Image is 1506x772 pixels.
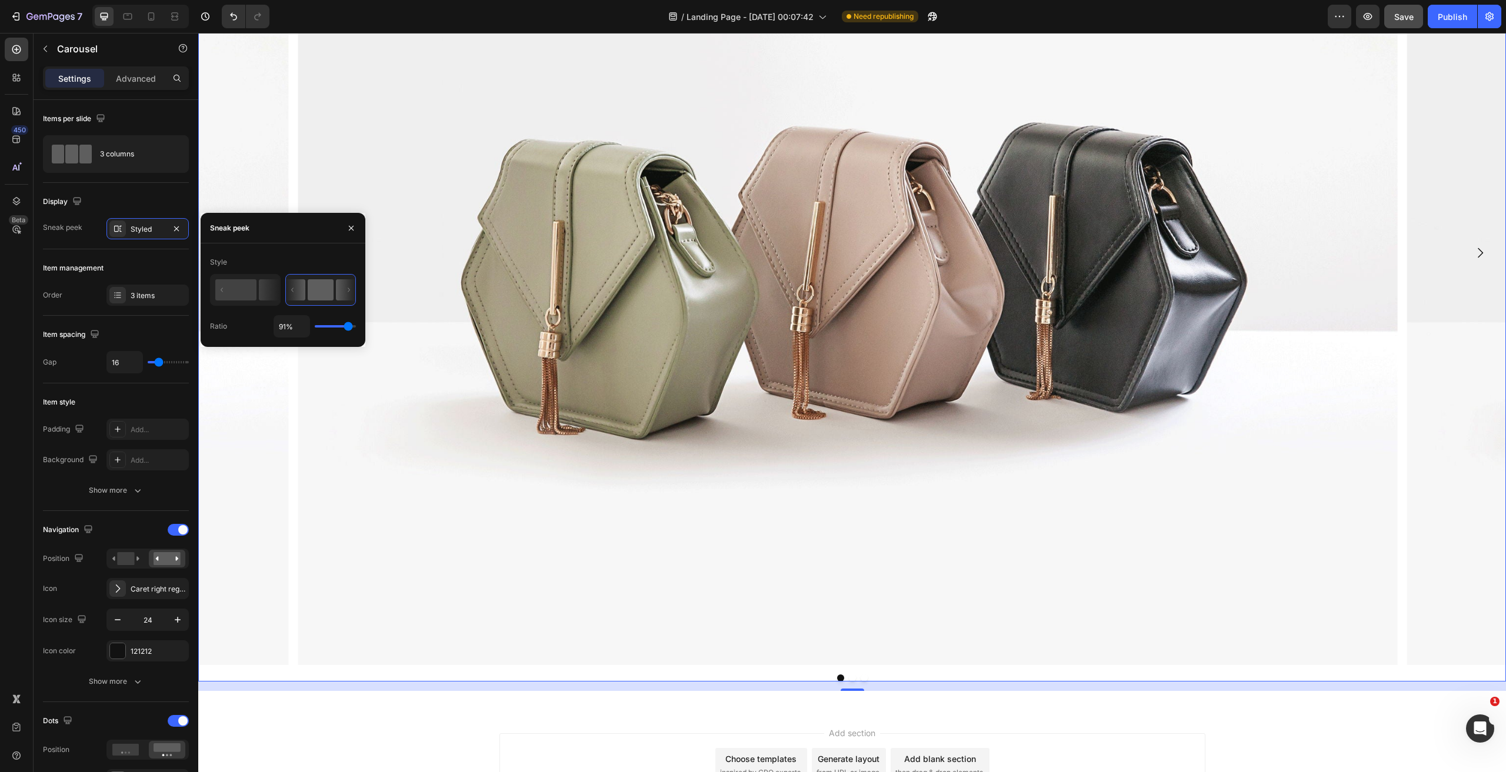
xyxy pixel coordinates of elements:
[1428,5,1477,28] button: Publish
[1384,5,1423,28] button: Save
[274,316,309,337] input: Auto
[43,583,57,594] div: Icon
[131,425,186,435] div: Add...
[618,734,681,745] span: from URL or image
[58,72,91,85] p: Settings
[43,327,102,343] div: Item spacing
[43,713,75,729] div: Dots
[43,551,86,567] div: Position
[854,11,914,22] span: Need republishing
[131,224,165,235] div: Styled
[43,646,76,656] div: Icon color
[43,612,89,628] div: Icon size
[662,641,669,649] button: Dot
[43,671,189,692] button: Show more
[619,720,681,732] div: Generate layout
[11,125,28,135] div: 450
[1394,12,1414,22] span: Save
[1490,697,1500,706] span: 1
[43,222,82,233] div: Sneak peek
[198,33,1506,772] iframe: To enrich screen reader interactions, please activate Accessibility in Grammarly extension settings
[116,72,156,85] p: Advanced
[43,357,56,367] div: Gap
[651,641,658,649] button: Dot
[681,11,684,23] span: /
[222,5,269,28] div: Undo/Redo
[210,321,227,332] div: Ratio
[57,42,157,56] p: Carousel
[210,257,227,268] div: Style
[697,734,785,745] span: then drag & drop elements
[527,720,598,732] div: Choose templates
[131,584,186,594] div: Caret right regular
[9,215,28,225] div: Beta
[43,397,75,407] div: Item style
[706,720,778,732] div: Add blank section
[131,646,186,657] div: 121212
[131,455,186,466] div: Add...
[639,641,646,649] button: Dot
[43,522,95,538] div: Navigation
[687,11,814,23] span: Landing Page - [DATE] 00:07:42
[43,111,108,127] div: Items per slide
[89,676,144,687] div: Show more
[77,9,82,24] p: 7
[43,744,69,755] div: Position
[1265,203,1298,236] button: Carousel Next Arrow
[107,352,142,373] input: Auto
[626,694,682,706] span: Add section
[43,263,104,273] div: Item management
[43,194,84,210] div: Display
[5,5,88,28] button: 7
[210,223,249,233] div: Sneak peek
[89,484,144,496] div: Show more
[43,290,62,300] div: Order
[131,290,186,301] div: 3 items
[100,141,172,168] div: 3 columns
[1466,714,1494,743] iframe: Intercom live chat
[43,452,100,468] div: Background
[1438,11,1467,23] div: Publish
[522,734,602,745] span: inspired by CRO experts
[43,480,189,501] button: Show more
[43,422,86,437] div: Padding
